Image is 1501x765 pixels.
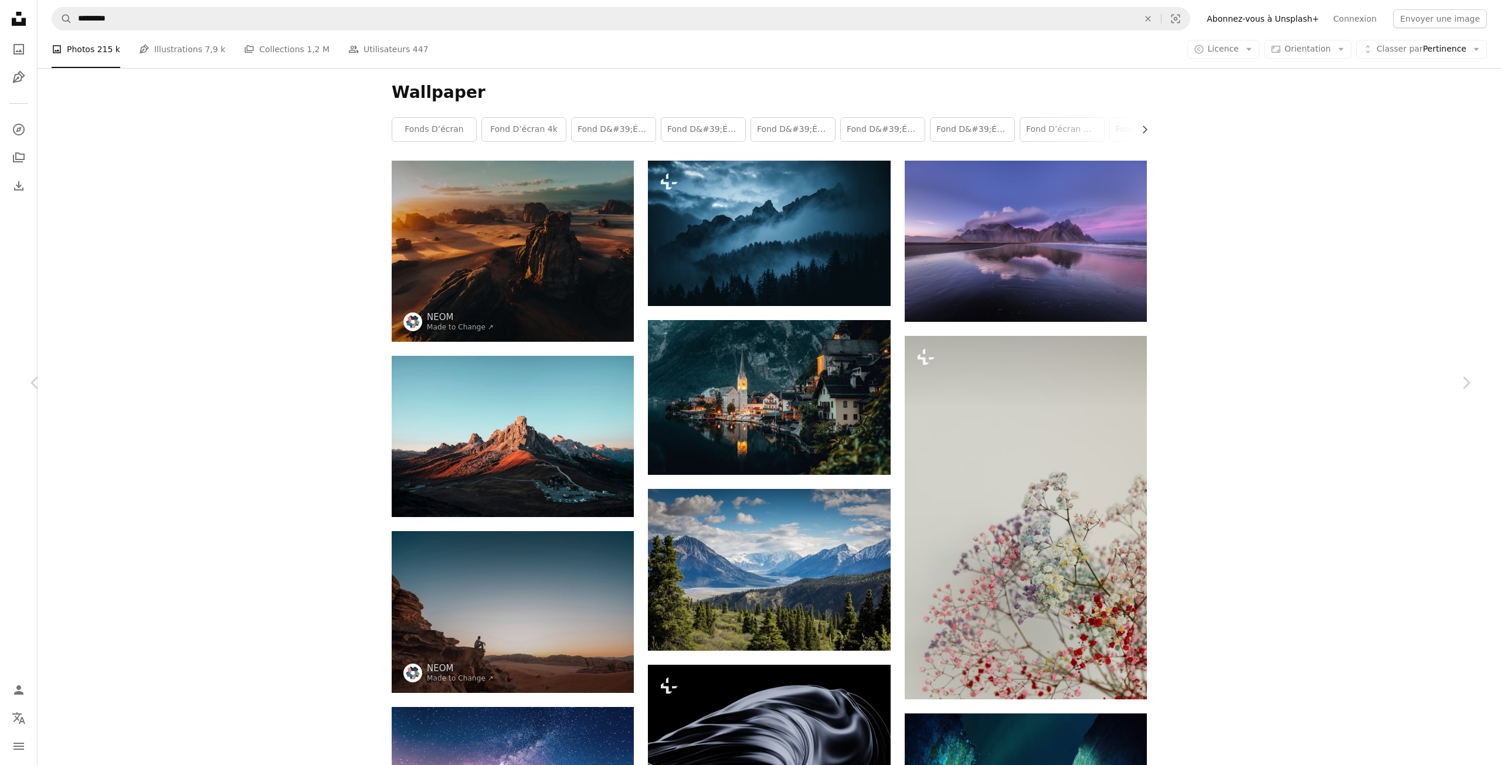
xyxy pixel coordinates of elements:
[1208,44,1239,53] span: Licence
[1020,118,1104,141] a: fond d’écran macbook
[648,320,890,475] img: houses near lake
[1377,44,1423,53] span: Classer par
[648,392,890,403] a: houses near lake
[348,30,429,68] a: Utilisateurs 447
[1200,9,1326,28] a: Abonnez-vous à Unsplash+
[392,82,1147,103] h1: Wallpaper
[1187,40,1259,59] button: Licence
[572,118,656,141] a: fond d&#39;écran du bureau
[139,30,225,68] a: Illustrations 7,9 k
[392,607,634,617] a: un homme assis sur un rocher dans le désert
[905,161,1147,322] img: Photo de montagne
[413,43,429,56] span: 447
[7,678,30,702] a: Connexion / S’inscrire
[427,323,494,331] a: Made to Change ↗
[1110,118,1194,141] a: fond d’écran android
[648,727,890,737] a: Une photo en noir et blanc d’un tissu ondulé
[905,336,1147,699] img: un vase rempli de fleurs sur une table
[1285,44,1331,53] span: Orientation
[392,431,634,441] a: Formation rocheuse brune sous ciel bleu
[427,674,494,682] a: Made to Change ↗
[427,662,494,674] a: NEOM
[244,30,330,68] a: Collections 1,2 M
[1393,9,1487,28] button: Envoyer une image
[905,512,1147,523] a: un vase rempli de fleurs sur une table
[841,118,925,141] a: fond d&#39;écran de bureau
[427,311,494,323] a: NEOM
[1162,8,1190,30] button: Recherche de visuels
[1377,43,1466,55] span: Pertinence
[52,7,1190,30] form: Rechercher des visuels sur tout le site
[1135,8,1161,30] button: Effacer
[1356,40,1487,59] button: Classer parPertinence
[1326,9,1384,28] a: Connexion
[205,43,225,56] span: 7,9 k
[7,146,30,169] a: Collections
[931,118,1014,141] a: fond d&#39;écran pour mobile
[648,227,890,238] a: Une chaîne de montagnes couverte de brouillard et de nuages
[403,312,422,331] img: Accéder au profil de NEOM
[7,735,30,758] button: Menu
[392,161,634,342] img: Une vue aérienne d’un désert avec des rochers et du sable
[648,161,890,306] img: Une chaîne de montagnes couverte de brouillard et de nuages
[7,38,30,61] a: Photos
[1134,118,1147,141] button: faire défiler la liste vers la droite
[482,118,566,141] a: fond d’écran 4k
[7,706,30,730] button: Langue
[661,118,745,141] a: fond d&#39;écran 4k
[648,565,890,575] a: Montagne verte à travers le plan d’eau
[7,118,30,141] a: Explorer
[1431,327,1501,439] a: Suivant
[392,356,634,517] img: Formation rocheuse brune sous ciel bleu
[7,174,30,198] a: Historique de téléchargement
[392,531,634,692] img: un homme assis sur un rocher dans le désert
[307,43,330,56] span: 1,2 M
[1264,40,1351,59] button: Orientation
[392,246,634,256] a: Une vue aérienne d’un désert avec des rochers et du sable
[751,118,835,141] a: fond d&#39;écran d&#39;ordinateur portable
[905,236,1147,246] a: Photo de montagne
[648,489,890,650] img: Montagne verte à travers le plan d’eau
[7,66,30,89] a: Illustrations
[52,8,72,30] button: Rechercher sur Unsplash
[392,118,476,141] a: fonds d’écran
[403,664,422,682] img: Accéder au profil de NEOM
